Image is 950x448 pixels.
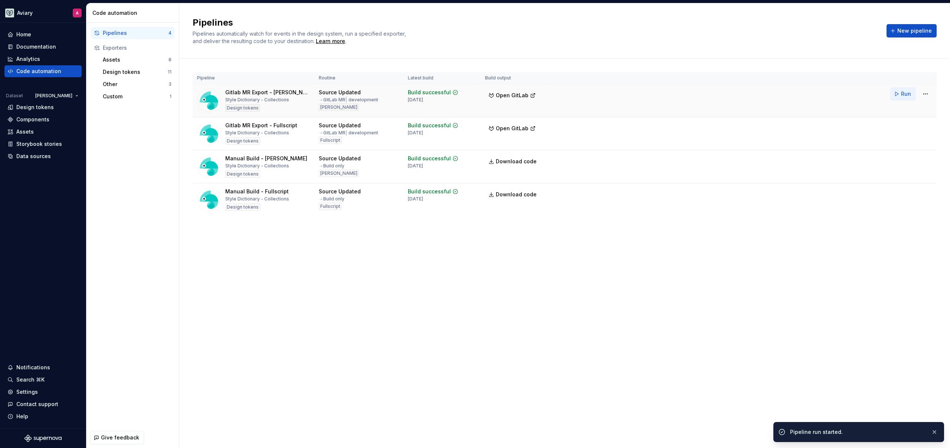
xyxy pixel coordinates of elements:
span: | [345,130,347,135]
h2: Pipelines [193,17,878,29]
div: 3 [168,81,171,87]
span: . [315,39,346,44]
a: Settings [4,386,82,398]
img: 256e2c79-9abd-4d59-8978-03feab5a3943.png [5,9,14,17]
th: Build output [481,72,546,84]
div: Custom [103,93,170,100]
div: → GitLab MR development [319,130,378,136]
button: Pipelines4 [91,27,174,39]
button: Contact support [4,398,82,410]
div: Storybook stories [16,140,62,148]
div: Settings [16,388,38,396]
div: [DATE] [408,196,423,202]
button: Notifications [4,362,82,373]
th: Routine [314,72,403,84]
div: Contact support [16,400,58,408]
span: Run [901,90,911,98]
div: → Build only [319,163,344,169]
a: Data sources [4,150,82,162]
div: Assets [103,56,168,63]
div: Design tokens [225,170,260,178]
button: Help [4,411,82,422]
span: Download code [496,158,537,165]
button: AviaryA [1,5,85,21]
button: Open GitLab [485,89,539,102]
span: Open GitLab [496,125,528,132]
div: 4 [168,30,171,36]
th: Latest build [403,72,481,84]
div: [DATE] [408,97,423,103]
div: Home [16,31,31,38]
span: Open GitLab [496,92,528,99]
div: Search ⌘K [16,376,45,383]
div: [DATE] [408,130,423,136]
div: Assets [16,128,34,135]
button: Assets8 [100,54,174,66]
button: Design tokens11 [100,66,174,78]
th: Pipeline [193,72,314,84]
div: → Build only [319,196,344,202]
button: Run [890,87,916,101]
div: Documentation [16,43,56,50]
a: Analytics [4,53,82,65]
div: Manual Build - [PERSON_NAME] [225,155,307,162]
div: Design tokens [16,104,54,111]
div: A [76,10,79,16]
span: [PERSON_NAME] [35,93,72,99]
div: Style Dictionary - Collections [225,130,289,136]
a: Learn more [316,37,345,45]
div: Style Dictionary - Collections [225,97,289,103]
a: Open GitLab [485,93,539,99]
div: 8 [168,57,171,63]
div: Help [16,413,28,420]
a: Design tokens [4,101,82,113]
button: New pipeline [887,24,937,37]
div: Design tokens [225,203,260,211]
a: Download code [485,155,541,168]
span: New pipeline [897,27,932,35]
div: Code automation [92,9,176,17]
div: Gitlab MR Export - Fullscript [225,122,297,129]
div: Design tokens [225,104,260,112]
div: Design tokens [225,137,260,145]
div: Notifications [16,364,50,371]
svg: Supernova Logo [24,435,62,442]
a: Documentation [4,41,82,53]
span: Give feedback [101,434,139,441]
a: Code automation [4,65,82,77]
div: Gitlab MR Export - [PERSON_NAME] [225,89,310,96]
div: Build successful [408,188,451,195]
div: → GitLab MR development [319,97,378,103]
div: Source Updated [319,89,361,96]
div: Source Updated [319,122,361,129]
div: 1 [170,94,171,99]
div: Components [16,116,49,123]
span: | [345,97,347,102]
a: Components [4,114,82,125]
div: Fullscript [319,203,342,210]
button: Search ⌘K [4,374,82,386]
div: Aviary [17,9,33,17]
div: Design tokens [103,68,168,76]
a: Assets [4,126,82,138]
a: Other3 [100,78,174,90]
a: Open GitLab [485,126,539,133]
div: Fullscript [319,137,342,144]
div: [PERSON_NAME] [319,104,359,111]
a: Download code [485,188,541,201]
button: Custom1 [100,91,174,102]
div: [PERSON_NAME] [319,170,359,177]
span: Pipelines automatically watch for events in the design system, run a specified exporter, and deli... [193,30,407,44]
div: Build successful [408,155,451,162]
div: Code automation [16,68,61,75]
button: [PERSON_NAME] [32,91,82,101]
div: [DATE] [408,163,423,169]
div: 11 [168,69,171,75]
div: Build successful [408,89,451,96]
div: Manual Build - Fullscript [225,188,289,195]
